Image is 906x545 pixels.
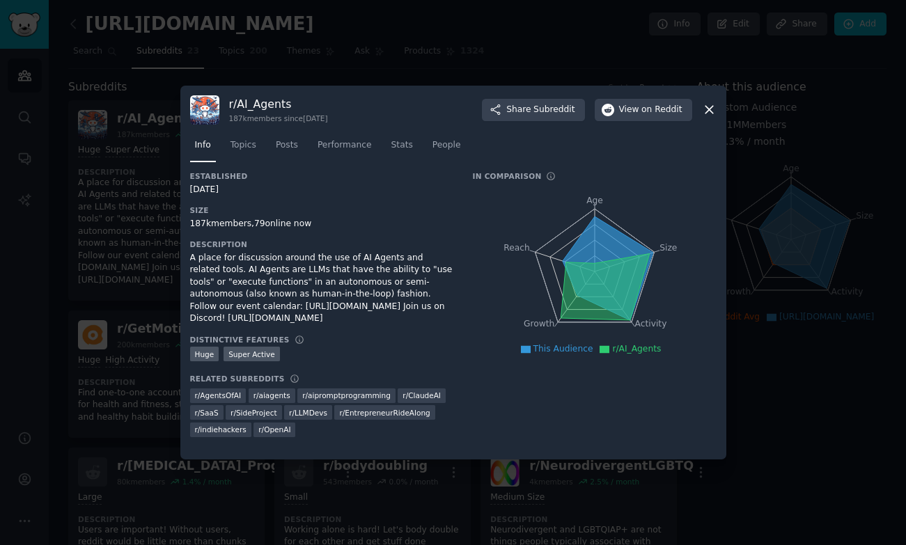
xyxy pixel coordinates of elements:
a: Performance [313,134,377,163]
span: People [432,139,461,152]
span: r/ SideProject [231,408,277,418]
button: ShareSubreddit [482,99,584,121]
span: Posts [276,139,298,152]
span: Subreddit [533,104,575,116]
span: r/ OpenAI [258,425,290,434]
h3: Description [190,239,453,249]
div: 187k members, 79 online now [190,218,453,230]
div: A place for discussion around the use of AI Agents and related tools. AI Agents are LLMs that hav... [190,252,453,325]
span: on Reddit [641,104,682,116]
span: This Audience [533,344,593,354]
span: r/ ClaudeAI [403,390,441,400]
button: Viewon Reddit [595,99,692,121]
h3: Established [190,171,453,181]
span: Info [195,139,211,152]
h3: Related Subreddits [190,374,285,384]
span: r/AI_Agents [612,344,661,354]
span: Performance [318,139,372,152]
a: Posts [271,134,303,163]
a: Info [190,134,216,163]
tspan: Size [659,242,677,252]
a: People [428,134,466,163]
h3: Distinctive Features [190,335,290,345]
div: [DATE] [190,184,453,196]
h3: r/ AI_Agents [229,97,328,111]
tspan: Growth [524,319,554,329]
span: r/ aipromptprogramming [302,390,391,400]
h3: In Comparison [473,171,542,181]
span: r/ SaaS [195,408,219,418]
a: Stats [386,134,418,163]
span: Topics [231,139,256,152]
tspan: Age [586,196,603,205]
tspan: Reach [503,242,530,252]
span: Share [506,104,575,116]
span: Stats [391,139,413,152]
tspan: Activity [634,319,666,329]
div: 187k members since [DATE] [229,113,328,123]
span: r/ LLMDevs [289,408,327,418]
a: Topics [226,134,261,163]
span: r/ AgentsOfAI [195,390,242,400]
div: Huge [190,347,219,361]
span: View [619,104,682,116]
img: AI_Agents [190,95,219,125]
h3: Size [190,205,453,215]
span: r/ indiehackers [195,425,247,434]
span: r/ EntrepreneurRideAlong [339,408,430,418]
div: Super Active [224,347,280,361]
span: r/ aiagents [253,390,290,400]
